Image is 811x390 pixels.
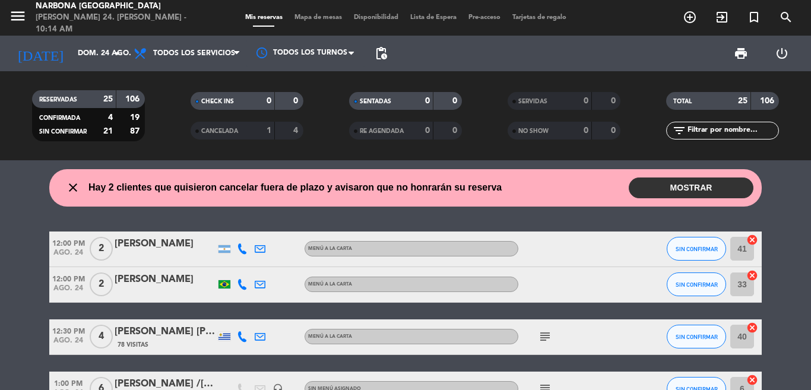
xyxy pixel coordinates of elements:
i: search [779,10,793,24]
span: ago. 24 [49,337,87,350]
strong: 25 [738,97,747,105]
span: SIN CONFIRMAR [676,334,718,340]
div: LOG OUT [761,36,802,71]
span: Disponibilidad [348,14,404,21]
span: MENÚ A LA CARTA [308,334,352,339]
span: CANCELADA [201,128,238,134]
button: SIN CONFIRMAR [667,325,726,348]
button: SIN CONFIRMAR [667,237,726,261]
span: 2 [90,237,113,261]
i: power_settings_new [775,46,789,61]
span: Mis reservas [239,14,289,21]
i: menu [9,7,27,25]
span: CHECK INS [201,99,234,104]
button: menu [9,7,27,29]
strong: 4 [108,113,113,122]
span: RESERVADAS [39,97,77,103]
span: SENTADAS [360,99,391,104]
strong: 0 [584,126,588,135]
strong: 106 [125,95,142,103]
span: 78 Visitas [118,340,148,350]
span: MENÚ A LA CARTA [308,246,352,251]
strong: 0 [584,97,588,105]
button: MOSTRAR [629,177,753,198]
span: Tarjetas de regalo [506,14,572,21]
div: [PERSON_NAME] 24. [PERSON_NAME] - 10:14 AM [36,12,194,35]
span: CONFIRMADA [39,115,80,121]
input: Filtrar por nombre... [686,124,778,137]
span: SIN CONFIRMAR [676,281,718,288]
span: ago. 24 [49,284,87,298]
strong: 106 [760,97,777,105]
strong: 0 [293,97,300,105]
span: 12:00 PM [49,236,87,249]
span: Mapa de mesas [289,14,348,21]
span: SIN CONFIRMAR [39,129,87,135]
span: RE AGENDADA [360,128,404,134]
i: subject [538,329,552,344]
span: 1:00 PM [49,376,87,389]
span: Todos los servicios [153,49,235,58]
strong: 25 [103,95,113,103]
span: 2 [90,272,113,296]
button: SIN CONFIRMAR [667,272,726,296]
span: TOTAL [673,99,692,104]
div: [PERSON_NAME] [115,272,216,287]
span: Pre-acceso [462,14,506,21]
span: MENÚ A LA CARTA [308,282,352,287]
strong: 1 [267,126,271,135]
i: [DATE] [9,40,72,66]
span: Hay 2 clientes que quisieron cancelar fuera de plazo y avisaron que no honrarán su reserva [88,180,502,195]
i: add_circle_outline [683,10,697,24]
i: cancel [746,269,758,281]
div: [PERSON_NAME] [PERSON_NAME] Ferraz [115,324,216,340]
strong: 87 [130,127,142,135]
i: filter_list [672,123,686,138]
span: 12:00 PM [49,271,87,285]
span: SERVIDAS [518,99,547,104]
i: turned_in_not [747,10,761,24]
div: [PERSON_NAME] [115,236,216,252]
i: cancel [746,234,758,246]
strong: 0 [425,126,430,135]
i: cancel [746,374,758,386]
strong: 0 [452,97,460,105]
span: NO SHOW [518,128,549,134]
strong: 0 [425,97,430,105]
i: arrow_drop_down [110,46,125,61]
strong: 4 [293,126,300,135]
i: close [66,180,80,195]
strong: 0 [267,97,271,105]
span: ago. 24 [49,249,87,262]
span: pending_actions [374,46,388,61]
strong: 19 [130,113,142,122]
div: Narbona [GEOGRAPHIC_DATA] [36,1,194,12]
strong: 0 [611,97,618,105]
i: cancel [746,322,758,334]
strong: 0 [611,126,618,135]
span: SIN CONFIRMAR [676,246,718,252]
strong: 21 [103,127,113,135]
span: 4 [90,325,113,348]
i: exit_to_app [715,10,729,24]
span: Lista de Espera [404,14,462,21]
span: 12:30 PM [49,324,87,337]
strong: 0 [452,126,460,135]
span: print [734,46,748,61]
